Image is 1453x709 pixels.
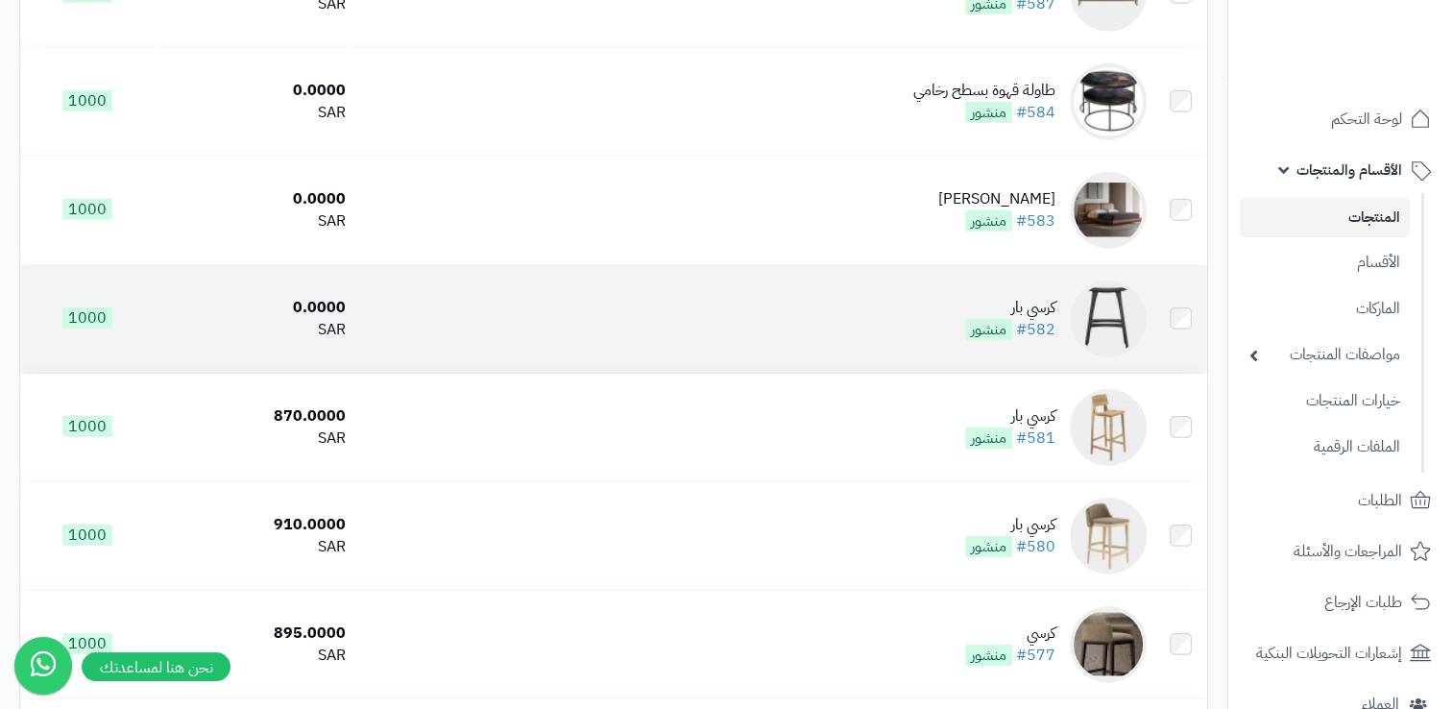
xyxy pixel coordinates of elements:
img: كرسي بار [1070,389,1147,466]
a: الأقسام [1240,242,1410,283]
a: لوحة التحكم [1240,96,1441,142]
div: كرسي بار [965,514,1055,536]
span: 1000 [62,307,112,329]
img: كرسي بار [1070,498,1147,575]
div: SAR [161,210,345,232]
img: كرسي [1070,606,1147,683]
span: 1000 [62,525,112,546]
a: الملفات الرقمية [1240,427,1410,468]
a: #581 [1016,427,1055,450]
a: الطلبات [1240,477,1441,524]
span: 1000 [62,416,112,437]
span: منشور [965,210,1012,232]
span: منشور [965,102,1012,123]
span: 1000 [62,633,112,654]
div: [PERSON_NAME] [938,188,1055,210]
span: 1000 [62,90,112,111]
a: #580 [1016,535,1055,558]
div: SAR [161,319,345,341]
div: 0.0000 [161,80,345,102]
span: المراجعات والأسئلة [1294,538,1402,565]
a: #584 [1016,101,1055,124]
a: إشعارات التحويلات البنكية [1240,630,1441,676]
div: 895.0000 [161,623,345,645]
div: كرسي بار [965,405,1055,428]
div: 870.0000 [161,405,345,428]
a: #582 [1016,318,1055,341]
a: المراجعات والأسئلة [1240,528,1441,575]
div: كرسي بار [965,297,1055,319]
span: طلبات الإرجاع [1324,589,1402,616]
div: SAR [161,102,345,124]
span: لوحة التحكم [1331,106,1402,133]
a: الماركات [1240,288,1410,330]
a: المنتجات [1240,198,1410,237]
div: SAR [161,645,345,667]
span: إشعارات التحويلات البنكية [1256,640,1402,667]
div: كرسي [965,623,1055,645]
div: 0.0000 [161,297,345,319]
a: خيارات المنتجات [1240,380,1410,422]
span: 1000 [62,199,112,220]
span: منشور [965,645,1012,666]
div: طاولة قهوة بسطح رخامي [913,80,1055,102]
span: منشور [965,536,1012,557]
a: مواصفات المنتجات [1240,334,1410,376]
div: SAR [161,428,345,450]
a: #583 [1016,209,1055,232]
img: كرسي بار [1070,281,1147,357]
span: الطلبات [1358,487,1402,514]
span: الأقسام والمنتجات [1296,157,1402,183]
a: #577 [1016,644,1055,667]
a: طلبات الإرجاع [1240,579,1441,625]
div: SAR [161,536,345,558]
span: منشور [965,428,1012,449]
div: 0.0000 [161,188,345,210]
span: منشور [965,319,1012,340]
img: logo-2.png [1322,54,1435,94]
img: طاولة قهوة بسطح رخامي [1070,63,1147,140]
div: 910.0000 [161,514,345,536]
img: سرير مارجوت كنج [1070,172,1147,249]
